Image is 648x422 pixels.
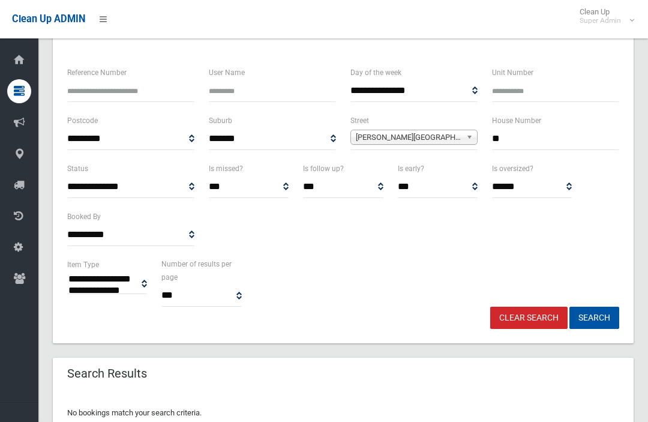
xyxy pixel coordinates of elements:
label: House Number [492,114,541,127]
button: Search [569,307,619,329]
a: Clear Search [490,307,568,329]
span: Clean Up [574,7,633,25]
label: Item Type [67,258,99,271]
label: Is early? [398,162,424,175]
span: Clean Up ADMIN [12,13,85,25]
label: Reference Number [67,66,127,79]
header: Search Results [53,362,161,385]
label: Is follow up? [303,162,344,175]
label: Number of results per page [161,258,241,284]
label: Suburb [209,114,232,127]
label: User Name [209,66,245,79]
label: Unit Number [492,66,533,79]
label: Day of the week [350,66,401,79]
label: Is oversized? [492,162,533,175]
small: Super Admin [580,16,621,25]
label: Is missed? [209,162,243,175]
label: Booked By [67,210,101,223]
label: Street [350,114,369,127]
label: Postcode [67,114,98,127]
span: [PERSON_NAME][GEOGRAPHIC_DATA] (BANKSTOWN 2200) [356,130,461,145]
label: Status [67,162,88,175]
